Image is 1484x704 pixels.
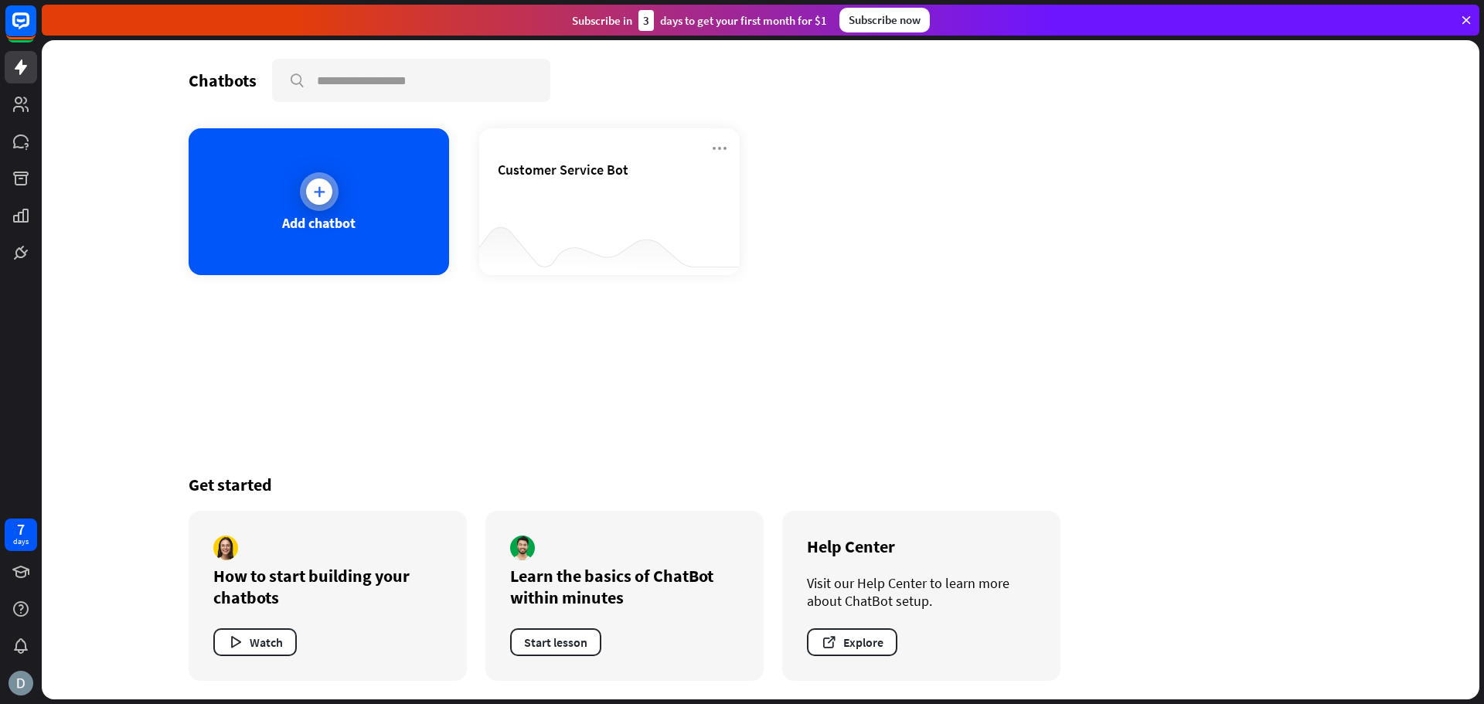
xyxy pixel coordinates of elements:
button: Explore [807,628,897,656]
div: Visit our Help Center to learn more about ChatBot setup. [807,574,1036,610]
button: Start lesson [510,628,601,656]
div: Subscribe in days to get your first month for $1 [572,10,827,31]
img: author [510,536,535,560]
img: author [213,536,238,560]
div: days [13,536,29,547]
div: How to start building your chatbots [213,565,442,608]
button: Open LiveChat chat widget [12,6,59,53]
div: Chatbots [189,70,257,91]
button: Watch [213,628,297,656]
div: 7 [17,522,25,536]
span: Customer Service Bot [498,161,628,179]
div: Learn the basics of ChatBot within minutes [510,565,739,608]
div: Help Center [807,536,1036,557]
div: Get started [189,474,1333,495]
div: Subscribe now [839,8,930,32]
div: 3 [638,10,654,31]
a: 7 days [5,519,37,551]
div: Add chatbot [282,214,356,232]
